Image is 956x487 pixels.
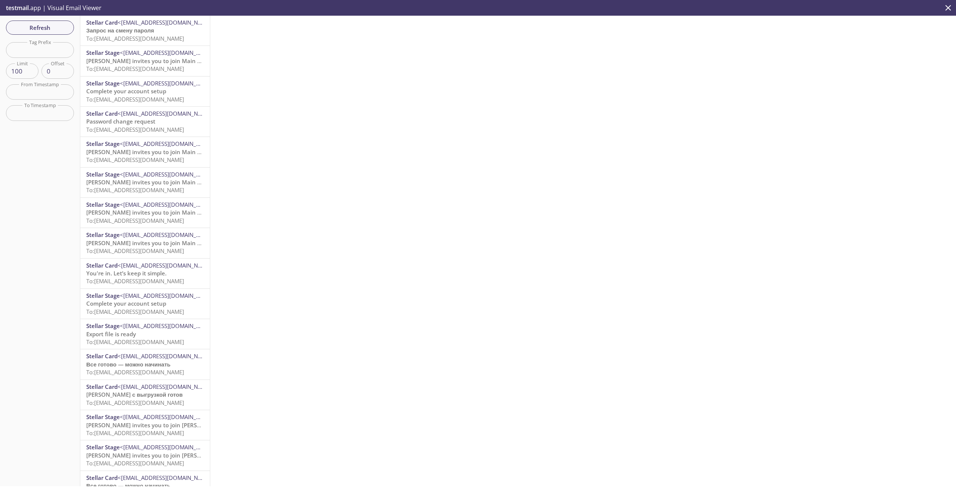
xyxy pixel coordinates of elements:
[120,79,217,87] span: <[EMAIL_ADDRESS][DOMAIN_NAME]>
[86,269,167,277] span: You're in. Let’s keep it simple.
[86,459,184,467] span: To: [EMAIL_ADDRESS][DOMAIN_NAME]
[120,49,217,56] span: <[EMAIL_ADDRESS][DOMAIN_NAME]>
[86,26,154,34] span: Запрос на смену пароля
[80,259,210,288] div: Stellar Card<[EMAIL_ADDRESS][DOMAIN_NAME]>You're in. Let’s keep it simple.To:[EMAIL_ADDRESS][DOMA...
[80,380,210,410] div: Stellar Card<[EMAIL_ADDRESS][DOMAIN_NAME]>[PERSON_NAME] с выгрузкой готовTo:[EMAIL_ADDRESS][DOMAI...
[86,217,184,224] span: To: [EMAIL_ADDRESS][DOMAIN_NAME]
[86,308,184,315] span: To: [EMAIL_ADDRESS][DOMAIN_NAME]
[86,201,120,208] span: Stellar Stage
[86,156,184,163] span: To: [EMAIL_ADDRESS][DOMAIN_NAME]
[80,289,210,319] div: Stellar Stage<[EMAIL_ADDRESS][DOMAIN_NAME]>Complete your account setupTo:[EMAIL_ADDRESS][DOMAIN_N...
[86,429,184,437] span: To: [EMAIL_ADDRESS][DOMAIN_NAME]
[80,198,210,228] div: Stellar Stage<[EMAIL_ADDRESS][DOMAIN_NAME]>[PERSON_NAME] invites you to join Main CompanyTo:[EMAI...
[86,474,118,481] span: Stellar Card
[80,46,210,76] div: Stellar Stage<[EMAIL_ADDRESS][DOMAIN_NAME]>[PERSON_NAME] invites you to join Main CompanyTo:[EMAI...
[86,399,184,406] span: To: [EMAIL_ADDRESS][DOMAIN_NAME]
[86,413,120,421] span: Stellar Stage
[86,443,120,451] span: Stellar Stage
[118,474,214,481] span: <[EMAIL_ADDRESS][DOMAIN_NAME]>
[80,228,210,258] div: Stellar Stage<[EMAIL_ADDRESS][DOMAIN_NAME]>[PERSON_NAME] invites you to join Main CompanyTo:[EMAI...
[118,352,214,360] span: <[EMAIL_ADDRESS][DOMAIN_NAME]>
[86,322,120,330] span: Stellar Stage
[86,178,223,186] span: [PERSON_NAME] invites you to join Main Company
[86,368,184,376] span: To: [EMAIL_ADDRESS][DOMAIN_NAME]
[80,16,210,46] div: Stellar Card<[EMAIL_ADDRESS][DOMAIN_NAME]>Запрос на смену пароляTo:[EMAIL_ADDRESS][DOMAIN_NAME]
[86,277,184,285] span: To: [EMAIL_ADDRESS][DOMAIN_NAME]
[86,79,120,87] span: Stellar Stage
[86,110,118,117] span: Stellar Card
[118,19,214,26] span: <[EMAIL_ADDRESS][DOMAIN_NAME]>
[86,171,120,178] span: Stellar Stage
[80,349,210,379] div: Stellar Card<[EMAIL_ADDRESS][DOMAIN_NAME]>Все готово — можно начинатьTo:[EMAIL_ADDRESS][DOMAIN_NAME]
[86,421,226,429] span: [PERSON_NAME] invites you to join [PERSON_NAME]
[86,118,155,125] span: Password change request
[86,452,226,459] span: [PERSON_NAME] invites you to join [PERSON_NAME]
[86,300,166,307] span: Complete your account setup
[6,21,74,35] button: Refresh
[86,186,184,194] span: To: [EMAIL_ADDRESS][DOMAIN_NAME]
[86,360,171,368] span: Все готово — можно начинать
[12,23,68,32] span: Refresh
[120,322,217,330] span: <[EMAIL_ADDRESS][DOMAIN_NAME]>
[80,137,210,167] div: Stellar Stage<[EMAIL_ADDRESS][DOMAIN_NAME]>[PERSON_NAME] invites you to join Main CompanyTo:[EMAI...
[80,168,210,197] div: Stellar Stage<[EMAIL_ADDRESS][DOMAIN_NAME]>[PERSON_NAME] invites you to join Main CompanyTo:[EMAI...
[86,96,184,103] span: To: [EMAIL_ADDRESS][DOMAIN_NAME]
[86,65,184,72] span: To: [EMAIL_ADDRESS][DOMAIN_NAME]
[118,383,214,390] span: <[EMAIL_ADDRESS][DOMAIN_NAME]>
[120,292,217,299] span: <[EMAIL_ADDRESS][DOMAIN_NAME]>
[86,126,184,133] span: To: [EMAIL_ADDRESS][DOMAIN_NAME]
[86,330,136,338] span: Export file is ready
[80,410,210,440] div: Stellar Stage<[EMAIL_ADDRESS][DOMAIN_NAME]>[PERSON_NAME] invites you to join [PERSON_NAME]To:[EMA...
[120,171,217,178] span: <[EMAIL_ADDRESS][DOMAIN_NAME]>
[6,4,29,12] span: testmail
[86,35,184,42] span: To: [EMAIL_ADDRESS][DOMAIN_NAME]
[86,148,223,156] span: [PERSON_NAME] invites you to join Main Company
[86,140,120,147] span: Stellar Stage
[86,209,223,216] span: [PERSON_NAME] invites you to join Main Company
[120,201,217,208] span: <[EMAIL_ADDRESS][DOMAIN_NAME]>
[80,77,210,106] div: Stellar Stage<[EMAIL_ADDRESS][DOMAIN_NAME]>Complete your account setupTo:[EMAIL_ADDRESS][DOMAIN_N...
[80,319,210,349] div: Stellar Stage<[EMAIL_ADDRESS][DOMAIN_NAME]>Export file is readyTo:[EMAIL_ADDRESS][DOMAIN_NAME]
[86,383,118,390] span: Stellar Card
[86,57,223,65] span: [PERSON_NAME] invites you to join Main Company
[86,262,118,269] span: Stellar Card
[86,338,184,346] span: To: [EMAIL_ADDRESS][DOMAIN_NAME]
[86,247,184,255] span: To: [EMAIL_ADDRESS][DOMAIN_NAME]
[86,231,120,238] span: Stellar Stage
[86,292,120,299] span: Stellar Stage
[86,49,120,56] span: Stellar Stage
[120,140,217,147] span: <[EMAIL_ADDRESS][DOMAIN_NAME]>
[86,87,166,95] span: Complete your account setup
[120,231,217,238] span: <[EMAIL_ADDRESS][DOMAIN_NAME]>
[80,440,210,470] div: Stellar Stage<[EMAIL_ADDRESS][DOMAIN_NAME]>[PERSON_NAME] invites you to join [PERSON_NAME]To:[EMA...
[120,443,217,451] span: <[EMAIL_ADDRESS][DOMAIN_NAME]>
[120,413,217,421] span: <[EMAIL_ADDRESS][DOMAIN_NAME]>
[118,110,214,117] span: <[EMAIL_ADDRESS][DOMAIN_NAME]>
[80,107,210,137] div: Stellar Card<[EMAIL_ADDRESS][DOMAIN_NAME]>Password change requestTo:[EMAIL_ADDRESS][DOMAIN_NAME]
[86,239,223,247] span: [PERSON_NAME] invites you to join Main Company
[86,352,118,360] span: Stellar Card
[86,391,183,398] span: [PERSON_NAME] с выгрузкой готов
[86,19,118,26] span: Stellar Card
[118,262,214,269] span: <[EMAIL_ADDRESS][DOMAIN_NAME]>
